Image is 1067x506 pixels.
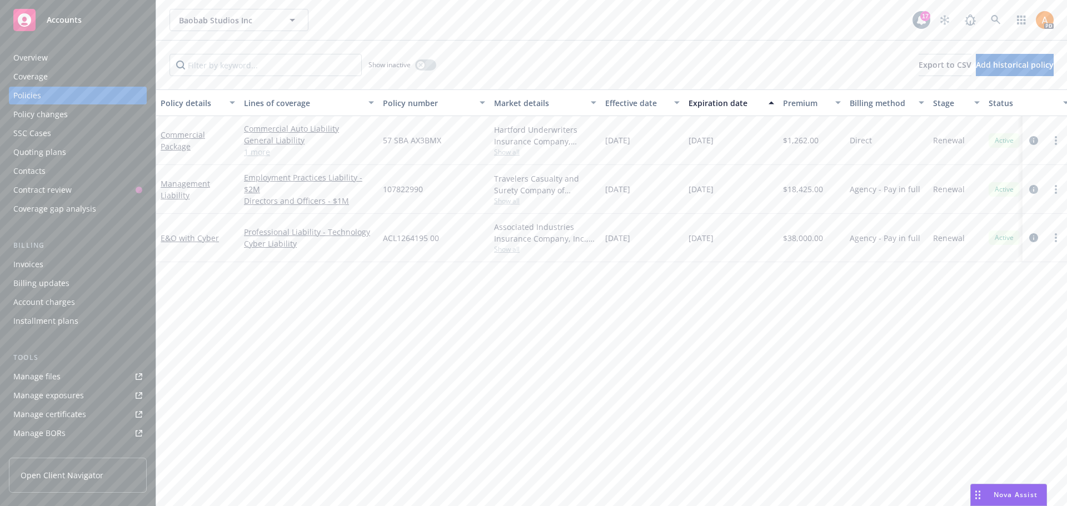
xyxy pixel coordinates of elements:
span: Baobab Studios Inc [179,14,275,26]
div: Drag to move [971,484,985,505]
button: Premium [779,89,845,116]
div: Market details [494,97,584,109]
div: Contract review [13,181,72,199]
a: Manage exposures [9,387,147,404]
button: Nova Assist [970,484,1047,506]
button: Stage [929,89,984,116]
a: Coverage gap analysis [9,200,147,218]
a: Manage certificates [9,405,147,423]
a: Cyber Liability [244,238,374,249]
img: photo [1036,11,1054,29]
a: Installment plans [9,312,147,330]
button: Expiration date [684,89,779,116]
a: Account charges [9,293,147,311]
button: Billing method [845,89,929,116]
span: Direct [850,134,872,146]
a: Professional Liability - Technology [244,226,374,238]
div: Installment plans [13,312,78,330]
span: Show all [494,244,596,254]
span: $38,000.00 [783,232,823,244]
a: E&O with Cyber [161,233,219,243]
div: Effective date [605,97,667,109]
span: Add historical policy [976,59,1054,70]
span: Active [993,233,1015,243]
a: Commercial Package [161,129,205,152]
a: Stop snowing [934,9,956,31]
span: Show all [494,196,596,206]
button: Policy details [156,89,240,116]
a: Manage BORs [9,424,147,442]
a: Quoting plans [9,143,147,161]
a: circleInformation [1027,231,1040,244]
div: Account charges [13,293,75,311]
button: Add historical policy [976,54,1054,76]
span: [DATE] [605,134,630,146]
div: Status [989,97,1056,109]
span: Accounts [47,16,82,24]
button: Lines of coverage [240,89,378,116]
a: Policy changes [9,106,147,123]
a: General Liability [244,134,374,146]
span: 107822990 [383,183,423,195]
span: $18,425.00 [783,183,823,195]
div: Policy changes [13,106,68,123]
a: Report a Bug [959,9,981,31]
div: Policy details [161,97,223,109]
div: Summary of insurance [13,443,98,461]
span: [DATE] [605,232,630,244]
a: more [1049,183,1063,196]
a: Overview [9,49,147,67]
div: Overview [13,49,48,67]
div: SSC Cases [13,124,51,142]
div: Policies [13,87,41,104]
a: Employment Practices Liability - $2M [244,172,374,195]
a: more [1049,134,1063,147]
div: Policy number [383,97,473,109]
a: 1 more [244,146,374,158]
div: Manage BORs [13,424,66,442]
span: ACL1264195 00 [383,232,439,244]
a: circleInformation [1027,183,1040,196]
span: [DATE] [689,134,714,146]
span: Active [993,136,1015,146]
span: Agency - Pay in full [850,232,920,244]
div: Lines of coverage [244,97,362,109]
div: Travelers Casualty and Surety Company of America, Travelers Insurance, RT Specialty Insurance Ser... [494,173,596,196]
span: Show inactive [368,60,411,69]
div: Stage [933,97,968,109]
a: Policies [9,87,147,104]
button: Export to CSV [919,54,971,76]
span: Renewal [933,232,965,244]
input: Filter by keyword... [169,54,362,76]
a: SSC Cases [9,124,147,142]
div: Contacts [13,162,46,180]
span: Active [993,184,1015,194]
span: Show all [494,147,596,157]
div: Hartford Underwriters Insurance Company, Hartford Insurance Group [494,124,596,147]
a: Manage files [9,368,147,385]
a: Coverage [9,68,147,86]
div: Manage certificates [13,405,86,423]
span: [DATE] [689,232,714,244]
a: more [1049,231,1063,244]
button: Effective date [601,89,684,116]
a: Accounts [9,4,147,36]
span: 57 SBA AX3BMX [383,134,441,146]
button: Market details [490,89,601,116]
div: Premium [783,97,829,109]
a: Directors and Officers - $1M [244,195,374,207]
span: Renewal [933,134,965,146]
a: Management Liability [161,178,210,201]
div: Billing method [850,97,912,109]
a: Search [985,9,1007,31]
span: [DATE] [605,183,630,195]
a: Commercial Auto Liability [244,123,374,134]
div: Coverage gap analysis [13,200,96,218]
a: Invoices [9,255,147,273]
div: Manage files [13,368,61,385]
span: Renewal [933,183,965,195]
div: Quoting plans [13,143,66,161]
div: Invoices [13,255,43,273]
div: Tools [9,352,147,363]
